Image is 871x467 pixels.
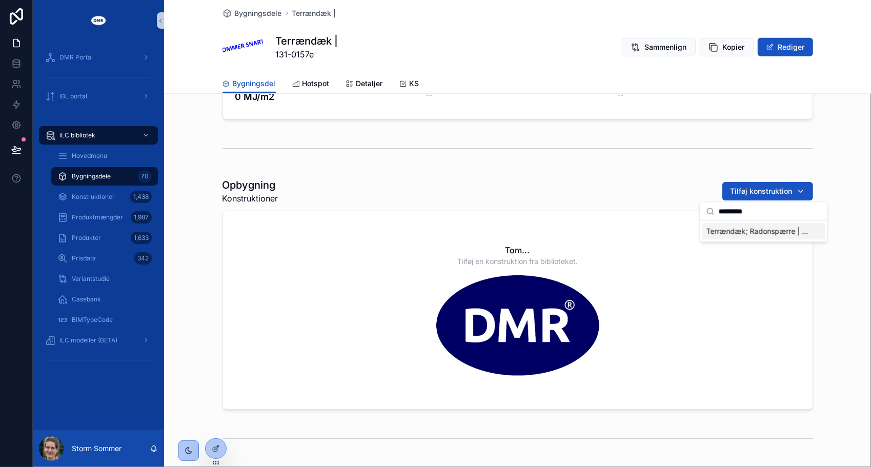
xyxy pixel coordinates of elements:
[51,188,158,206] a: Konstruktioner1,438
[72,193,115,201] span: Konstruktioner
[622,38,696,56] button: Sammenlign
[346,74,383,95] a: Detaljer
[51,167,158,186] a: Bygningsdele70
[302,78,330,89] span: Hotspot
[276,34,338,48] h1: Terrændæk |
[72,254,96,262] span: Prisdata
[51,147,158,165] a: Hovedmenu
[39,87,158,106] a: iBL portal
[292,74,330,95] a: Hotspot
[72,213,123,221] span: Produktmængder
[292,8,336,18] a: Terrændæk |
[72,275,110,283] span: Variantstudie
[134,252,152,265] div: 342
[723,42,745,52] span: Kopier
[410,78,419,89] span: KS
[39,48,158,67] a: DMR Portal
[90,12,107,29] img: App logo
[130,191,152,203] div: 1,438
[51,270,158,288] a: Variantstudie
[51,290,158,309] a: Casebank
[39,126,158,145] a: iLC bibliotek
[222,8,282,18] a: Bygningsdele
[731,186,793,196] span: Tilføj konstruktion
[59,336,117,344] span: iLC modeller (BETA)
[51,311,158,329] a: BIMTypeCode
[51,229,158,247] a: Produkter1,633
[457,256,578,267] span: Tilføj en konstruktion fra biblioteket.
[436,275,600,376] img: Tom...
[59,92,87,100] span: iBL portal
[700,38,754,56] button: Kopier
[399,74,419,95] a: KS
[722,182,813,200] button: Tilføj konstruktion
[617,90,623,100] span: --
[645,42,687,52] span: Sammenlign
[235,8,282,18] span: Bygningsdele
[33,41,164,381] div: scrollable content
[426,90,432,100] span: --
[39,331,158,350] a: iLC modeller (BETA)
[758,38,813,56] button: Rediger
[72,234,101,242] span: Produkter
[72,443,121,454] p: Storm Sommer
[276,48,338,60] span: 131-0157e
[138,170,152,182] div: 70
[59,53,93,62] span: DMR Portal
[59,131,95,139] span: iLC bibliotek
[51,249,158,268] a: Prisdata342
[51,208,158,227] a: Produktmængder1,987
[235,90,418,104] h4: 0 MJ/m2
[356,78,383,89] span: Detaljer
[222,74,276,94] a: Bygningsdel
[706,226,809,236] span: Terrændæk; Radonspærre | H0.4 mm | Plast {131-2041c}
[131,211,152,224] div: 1,987
[72,295,101,303] span: Casebank
[222,178,278,192] h1: Opbygning
[505,244,530,256] h2: Tom...
[72,172,111,180] span: Bygningsdele
[700,221,827,241] div: Suggestions
[233,78,276,89] span: Bygningsdel
[72,316,113,324] span: BIMTypeCode
[72,152,107,160] span: Hovedmenu
[222,192,278,205] span: Konstruktioner
[131,232,152,244] div: 1,633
